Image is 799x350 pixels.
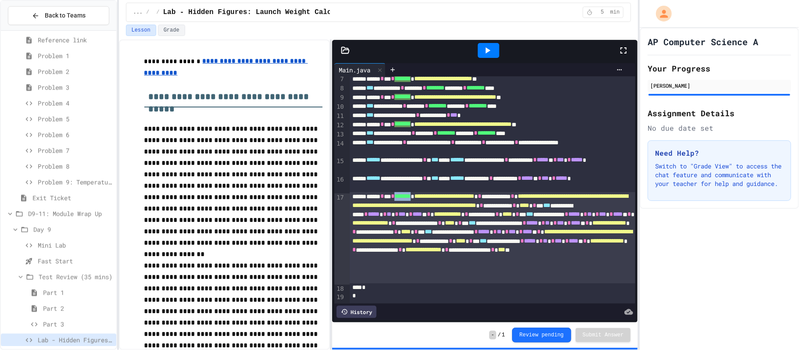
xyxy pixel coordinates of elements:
[43,320,113,329] span: Part 3
[334,121,345,130] div: 12
[334,193,345,285] div: 17
[163,7,357,18] span: Lab - Hidden Figures: Launch Weight Calculator
[38,162,113,171] span: Problem 8
[38,36,113,45] span: Reference link
[28,209,113,218] span: D9-11: Module Wrap Up
[334,293,345,302] div: 19
[334,130,345,139] div: 13
[648,107,791,119] h2: Assignment Details
[334,103,345,112] div: 10
[576,328,631,342] button: Submit Answer
[126,25,156,36] button: Lesson
[512,328,571,343] button: Review pending
[38,67,113,76] span: Problem 2
[38,257,113,266] span: Fast Start
[502,332,505,339] span: 1
[655,148,784,158] h3: Need Help?
[648,36,758,48] h1: AP Computer Science A
[33,225,113,234] span: Day 9
[489,331,496,339] span: -
[8,6,109,25] button: Back to Teams
[43,288,113,297] span: Part 1
[334,157,345,175] div: 15
[583,332,624,339] span: Submit Answer
[32,193,113,203] span: Exit Ticket
[38,99,113,108] span: Problem 4
[43,304,113,313] span: Part 2
[595,9,609,16] span: 5
[610,9,620,16] span: min
[337,306,376,318] div: History
[156,9,159,16] span: /
[38,83,113,92] span: Problem 3
[39,272,113,282] span: Test Review (35 mins)
[498,332,501,339] span: /
[334,75,345,84] div: 7
[647,4,674,24] div: My Account
[334,93,345,103] div: 9
[648,123,791,133] div: No due date set
[38,146,113,155] span: Problem 7
[38,178,113,187] span: Problem 9: Temperature Converter
[38,114,113,124] span: Problem 5
[45,11,86,20] span: Back to Teams
[334,112,345,121] div: 11
[650,82,788,89] div: [PERSON_NAME]
[334,65,375,75] div: Main.java
[38,336,113,345] span: Lab - Hidden Figures: Launch Weight Calculator
[648,62,791,75] h2: Your Progress
[334,84,345,93] div: 8
[158,25,185,36] button: Grade
[146,9,149,16] span: /
[38,130,113,139] span: Problem 6
[334,63,386,76] div: Main.java
[133,9,143,16] span: ...
[38,241,113,250] span: Mini Lab
[38,51,113,61] span: Problem 1
[334,139,345,157] div: 14
[655,162,784,188] p: Switch to "Grade View" to access the chat feature and communicate with your teacher for help and ...
[334,285,345,293] div: 18
[334,175,345,194] div: 16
